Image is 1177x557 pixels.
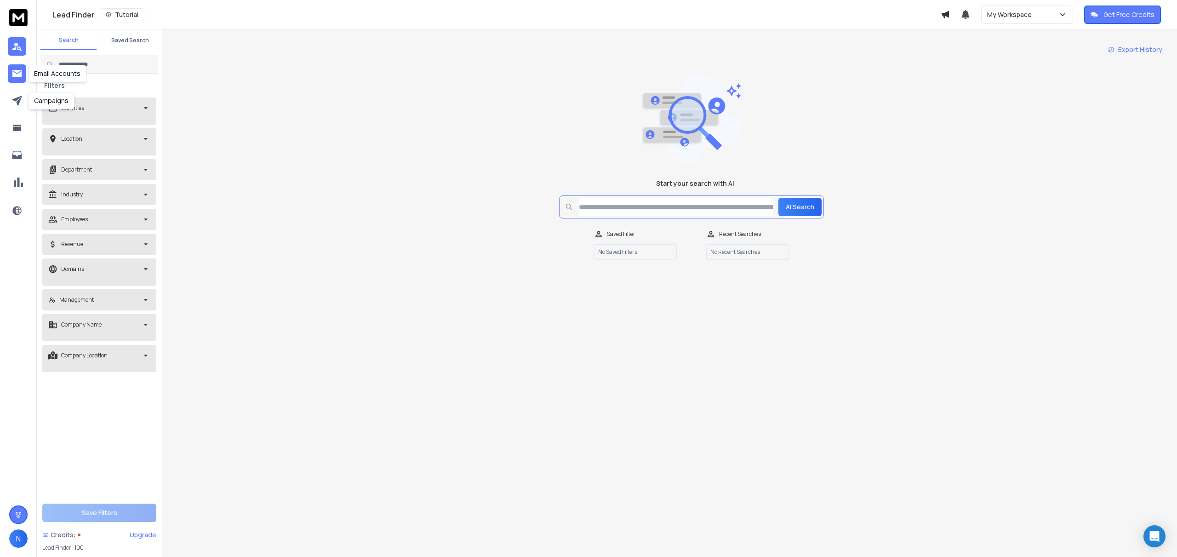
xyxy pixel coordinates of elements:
[61,166,92,173] p: Department
[607,230,635,238] p: Saved Filter
[61,241,83,248] p: Revenue
[706,244,789,260] p: No Recent Searches
[61,135,82,143] p: Location
[61,191,83,198] p: Industry
[42,526,156,544] a: Credits:Upgrade
[641,74,742,164] img: image
[778,198,822,216] button: AI Search
[1084,6,1161,24] button: Get Free Credits
[40,31,97,50] button: Search
[656,179,734,188] h1: Start your search with AI
[61,265,84,273] p: Domains
[9,529,28,548] button: N
[61,216,88,223] p: Employees
[1103,10,1154,19] p: Get Free Credits
[42,544,73,551] p: Lead Finder:
[100,8,144,21] button: Tutorial
[987,10,1035,19] p: My Workspace
[594,244,677,260] p: No Saved Filters
[719,230,761,238] p: Recent Searches
[130,530,156,540] div: Upgrade
[74,544,84,551] span: 100
[1143,525,1166,547] div: Open Intercom Messenger
[61,352,108,359] p: Company Location
[1101,40,1170,59] a: Export History
[52,8,941,21] div: Lead Finder
[28,92,74,109] div: Campaigns
[59,296,94,304] p: Management
[28,65,86,82] div: Email Accounts
[51,530,76,540] span: Credits:
[40,81,69,90] h3: Filters
[102,31,158,50] button: Saved Search
[61,321,102,328] p: Company Name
